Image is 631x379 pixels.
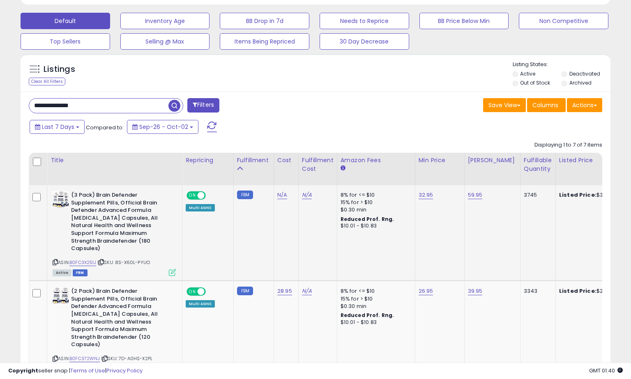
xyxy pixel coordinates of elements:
[120,13,210,29] button: Inventory Age
[341,223,409,230] div: $10.01 - $10.83
[237,156,270,165] div: Fulfillment
[139,123,188,131] span: Sep-26 - Oct-02
[44,64,75,75] h5: Listings
[51,156,179,165] div: Title
[559,287,627,295] div: $26.95
[205,288,218,295] span: OFF
[97,259,150,266] span: | SKU: 8S-X60L-PYUO
[30,120,85,134] button: Last 7 Days
[86,124,124,131] span: Compared to:
[341,319,409,326] div: $10.01 - $10.83
[524,191,549,199] div: 3745
[524,287,549,295] div: 3343
[341,165,345,172] small: Amazon Fees.
[205,192,218,199] span: OFF
[519,13,608,29] button: Non Competitive
[468,191,483,199] a: 59.95
[559,191,627,199] div: $33.95
[341,206,409,214] div: $0.30 min
[527,98,566,112] button: Columns
[520,79,550,86] label: Out of Stock
[569,70,600,77] label: Deactivated
[513,61,611,69] p: Listing States:
[186,204,215,211] div: Multi ASINS
[341,303,409,310] div: $0.30 min
[220,13,309,29] button: BB Drop in 7d
[277,156,295,165] div: Cost
[532,101,558,109] span: Columns
[71,287,171,351] b: (2 Pack) Brain Defender Supplement Pills, Official Brain Defender Advanced Formula [MEDICAL_DATA]...
[220,33,309,50] button: Items Being Repriced
[559,191,596,199] b: Listed Price:
[341,216,394,223] b: Reduced Prof. Rng.
[70,367,105,374] a: Terms of Use
[419,156,461,165] div: Min Price
[120,33,210,50] button: Selling @ Max
[524,156,552,173] div: Fulfillable Quantity
[569,79,592,86] label: Archived
[69,259,96,266] a: B0FC3X251J
[186,300,215,308] div: Multi ASINS
[468,287,483,295] a: 39.95
[320,33,409,50] button: 30 Day Decrease
[53,191,176,275] div: ASIN:
[21,33,110,50] button: Top Sellers
[302,156,334,173] div: Fulfillment Cost
[419,13,509,29] button: BB Price Below Min
[419,287,433,295] a: 26.95
[53,269,71,276] span: All listings currently available for purchase on Amazon
[187,192,198,199] span: ON
[302,287,312,295] a: N/A
[302,191,312,199] a: N/A
[567,98,602,112] button: Actions
[419,191,433,199] a: 32.95
[42,123,74,131] span: Last 7 Days
[21,13,110,29] button: Default
[237,287,253,295] small: FBM
[106,367,143,374] a: Privacy Policy
[53,191,69,208] img: 51Aq--hngxL._SL40_.jpg
[341,191,409,199] div: 8% for <= $10
[127,120,198,134] button: Sep-26 - Oct-02
[483,98,526,112] button: Save View
[341,287,409,295] div: 8% for <= $10
[187,98,219,113] button: Filters
[341,295,409,303] div: 15% for > $10
[277,287,292,295] a: 28.95
[520,70,535,77] label: Active
[320,13,409,29] button: Needs to Reprice
[341,156,412,165] div: Amazon Fees
[186,156,230,165] div: Repricing
[8,367,38,374] strong: Copyright
[341,312,394,319] b: Reduced Prof. Rng.
[187,288,198,295] span: ON
[559,287,596,295] b: Listed Price:
[73,269,88,276] span: FBM
[8,367,143,375] div: seller snap | |
[277,191,287,199] a: N/A
[237,191,253,199] small: FBM
[29,78,65,85] div: Clear All Filters
[71,191,171,255] b: (3 Pack) Brain Defender Supplement Pills, Official Brain Defender Advanced Formula [MEDICAL_DATA]...
[468,156,517,165] div: [PERSON_NAME]
[341,199,409,206] div: 15% for > $10
[559,156,630,165] div: Listed Price
[589,367,623,374] span: 2025-10-12 01:40 GMT
[53,287,69,304] img: 51A8eJ196ZL._SL40_.jpg
[534,141,602,149] div: Displaying 1 to 7 of 7 items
